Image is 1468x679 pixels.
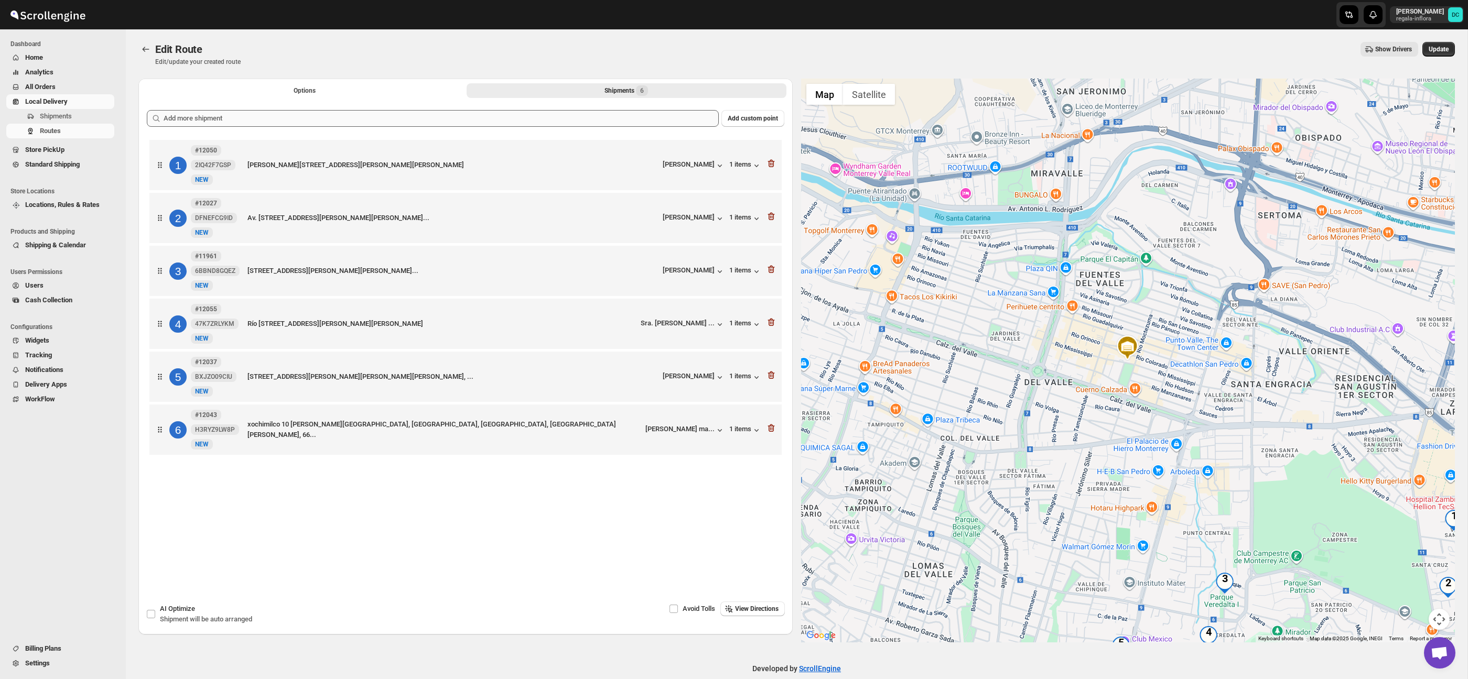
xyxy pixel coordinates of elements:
[663,372,725,382] button: [PERSON_NAME]
[6,278,114,293] button: Users
[247,319,636,329] div: Río [STREET_ADDRESS][PERSON_NAME][PERSON_NAME]
[729,372,762,382] div: 1 items
[25,201,100,209] span: Locations, Rules & Rates
[195,441,209,448] span: NEW
[6,656,114,671] button: Settings
[683,605,715,612] span: Avoid Tolls
[1375,45,1412,53] span: Show Drivers
[641,319,715,327] div: Sra. [PERSON_NAME] ...
[25,160,80,168] span: Standard Shipping
[25,83,56,91] span: All Orders
[729,160,762,171] div: 1 items
[1390,6,1464,23] button: User menu
[247,419,641,440] div: xochimilco 10 [PERSON_NAME][GEOGRAPHIC_DATA], [GEOGRAPHIC_DATA], [GEOGRAPHIC_DATA], [GEOGRAPHIC_D...
[169,210,187,227] div: 2
[149,299,782,349] div: 4#1205547K7ZRLYKMNewNEWRío [STREET_ADDRESS][PERSON_NAME][PERSON_NAME]Sra. [PERSON_NAME] ...1 items
[149,404,782,455] div: 6#12043H3RYZ9LW8PNewNEWxochimilco 10 [PERSON_NAME][GEOGRAPHIC_DATA], [GEOGRAPHIC_DATA], [GEOGRAPH...
[10,323,118,331] span: Configurations
[6,124,114,138] button: Routes
[149,140,782,190] div: 1#120502IQ42F7GSPNewNEW[PERSON_NAME][STREET_ADDRESS][PERSON_NAME][PERSON_NAME][PERSON_NAME]1 items
[6,333,114,348] button: Widgets
[663,213,725,224] button: [PERSON_NAME]
[145,83,465,98] button: All Route Options
[663,160,725,171] button: [PERSON_NAME]
[1258,635,1303,642] button: Keyboard shortcuts
[640,86,644,95] span: 6
[195,358,217,366] b: #12037
[1361,42,1418,57] button: Show Drivers
[169,421,187,439] div: 6
[195,411,217,419] b: #12043
[6,377,114,392] button: Delivery Apps
[6,641,114,656] button: Billing Plans
[169,368,187,386] div: 5
[155,43,202,56] span: Edit Route
[729,266,762,277] button: 1 items
[247,371,659,382] div: [STREET_ADDRESS][PERSON_NAME][PERSON_NAME][PERSON_NAME], ...
[25,241,86,249] span: Shipping & Calendar
[169,262,187,280] div: 3
[1396,16,1444,22] p: regala-inflora
[645,425,725,435] button: [PERSON_NAME] ma...
[10,40,118,48] span: Dashboard
[6,348,114,363] button: Tracking
[8,2,87,28] img: ScrollEngine
[195,305,217,313] b: #12055
[25,366,63,374] span: Notifications
[160,605,195,612] span: AI Optimize
[195,176,209,183] span: NEW
[169,315,187,333] div: 4
[169,157,187,174] div: 1
[729,319,762,330] button: 1 items
[25,146,64,154] span: Store PickUp
[804,629,838,642] a: Open this area in Google Maps (opens a new window)
[25,659,50,667] span: Settings
[467,83,786,98] button: Selected Shipments
[247,213,659,223] div: Av. [STREET_ADDRESS][PERSON_NAME][PERSON_NAME]...
[1396,7,1444,16] p: [PERSON_NAME]
[138,42,153,57] button: Routes
[641,319,725,330] button: Sra. [PERSON_NAME] ...
[799,664,841,673] a: ScrollEngine
[195,200,217,207] b: #12027
[25,53,43,61] span: Home
[10,268,118,276] span: Users Permissions
[752,663,841,674] p: Developed by
[6,50,114,65] button: Home
[720,601,785,616] button: View Directions
[1443,510,1464,531] div: 1
[1389,636,1404,641] a: Terms (opens in new tab)
[6,392,114,407] button: WorkFlow
[6,109,114,124] button: Shipments
[195,373,232,381] span: BXJZO09CIU
[1429,45,1449,53] span: Update
[1198,626,1219,647] div: 4
[25,395,55,403] span: WorkFlow
[1448,7,1463,22] span: DAVID CORONADO
[195,335,209,342] span: NEW
[1422,42,1455,57] button: Update
[1214,573,1235,594] div: 3
[735,605,779,613] span: View Directions
[195,214,233,222] span: DFNEFCG9ID
[843,84,895,105] button: Show satellite imagery
[1410,636,1452,641] a: Report a map error
[25,296,72,304] span: Cash Collection
[149,246,782,296] div: 3#119616BBND8GQEZNewNEW[STREET_ADDRESS][PERSON_NAME][PERSON_NAME]...[PERSON_NAME]1 items
[1310,636,1383,641] span: Map data ©2025 Google, INEGI
[247,266,659,276] div: [STREET_ADDRESS][PERSON_NAME][PERSON_NAME]...
[1424,637,1455,669] div: Open chat
[1452,12,1459,18] text: DC
[806,84,843,105] button: Show street map
[721,110,784,127] button: Add custom point
[1110,637,1131,658] div: 5
[10,227,118,236] span: Products and Shipping
[155,58,241,66] p: Edit/update your created route
[25,97,68,105] span: Local Delivery
[1429,609,1450,630] button: Map camera controls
